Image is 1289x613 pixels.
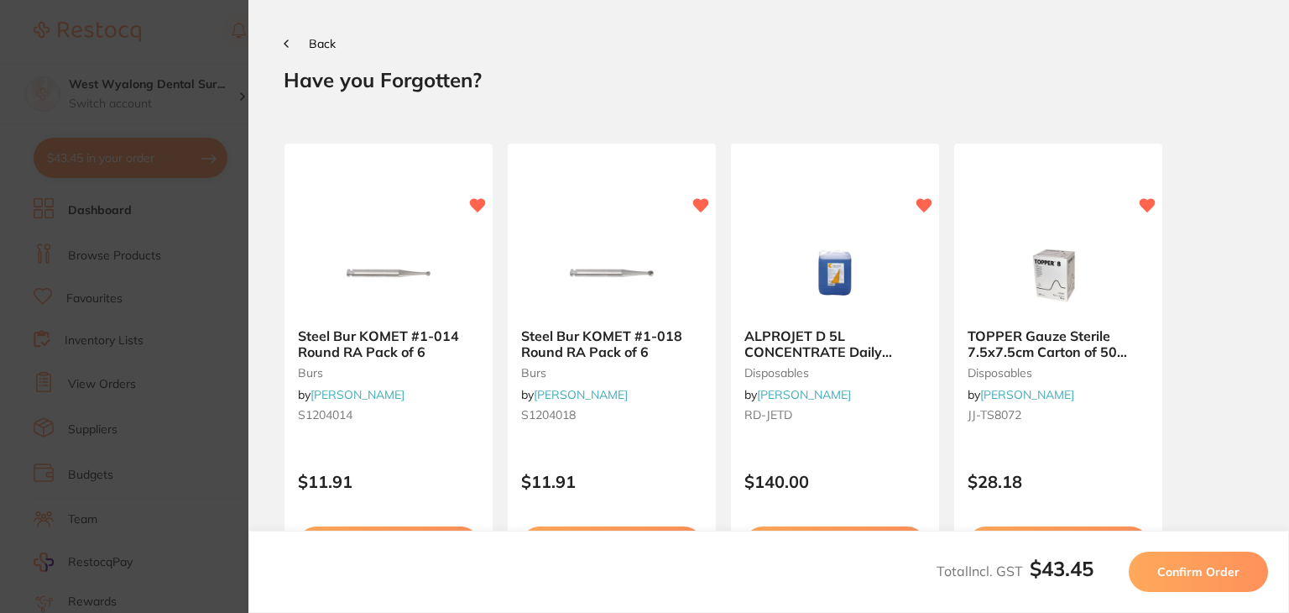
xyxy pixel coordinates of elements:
[557,231,666,315] img: Steel Bur KOMET #1-018 Round RA Pack of 6
[284,67,1254,92] h2: Have you Forgotten?
[298,408,479,422] small: S1204014
[521,527,702,562] button: Add to cart
[744,328,926,359] b: ALPROJET D 5L CONCENTRATE Daily Evacuator Cleaner Bottle
[311,387,404,402] a: [PERSON_NAME]
[744,387,851,402] span: by
[284,37,336,50] button: Back
[744,527,926,562] button: Add to cart
[1157,564,1239,579] span: Confirm Order
[309,36,336,51] span: Back
[968,408,1149,422] small: JJ-TS8072
[521,472,702,491] p: $11.91
[1129,552,1268,592] button: Confirm Order
[298,328,479,359] b: Steel Bur KOMET #1-014 Round RA Pack of 6
[534,387,628,402] a: [PERSON_NAME]
[968,527,1149,562] button: Add to cart
[780,231,890,315] img: ALPROJET D 5L CONCENTRATE Daily Evacuator Cleaner Bottle
[1004,231,1113,315] img: TOPPER Gauze Sterile 7.5x7.5cm Carton of 50 Packs of 2
[744,472,926,491] p: $140.00
[1030,556,1093,581] b: $43.45
[298,366,479,380] small: burs
[968,328,1149,359] b: TOPPER Gauze Sterile 7.5x7.5cm Carton of 50 Packs of 2
[980,387,1074,402] a: [PERSON_NAME]
[968,472,1149,491] p: $28.18
[298,527,479,562] button: Add to cart
[757,387,851,402] a: [PERSON_NAME]
[521,408,702,422] small: S1204018
[521,387,628,402] span: by
[334,231,443,315] img: Steel Bur KOMET #1-014 Round RA Pack of 6
[744,366,926,380] small: disposables
[298,472,479,491] p: $11.91
[968,366,1149,380] small: disposables
[521,366,702,380] small: burs
[298,387,404,402] span: by
[521,328,702,359] b: Steel Bur KOMET #1-018 Round RA Pack of 6
[968,387,1074,402] span: by
[937,563,1093,579] span: Total Incl. GST
[744,408,926,422] small: RD-JETD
